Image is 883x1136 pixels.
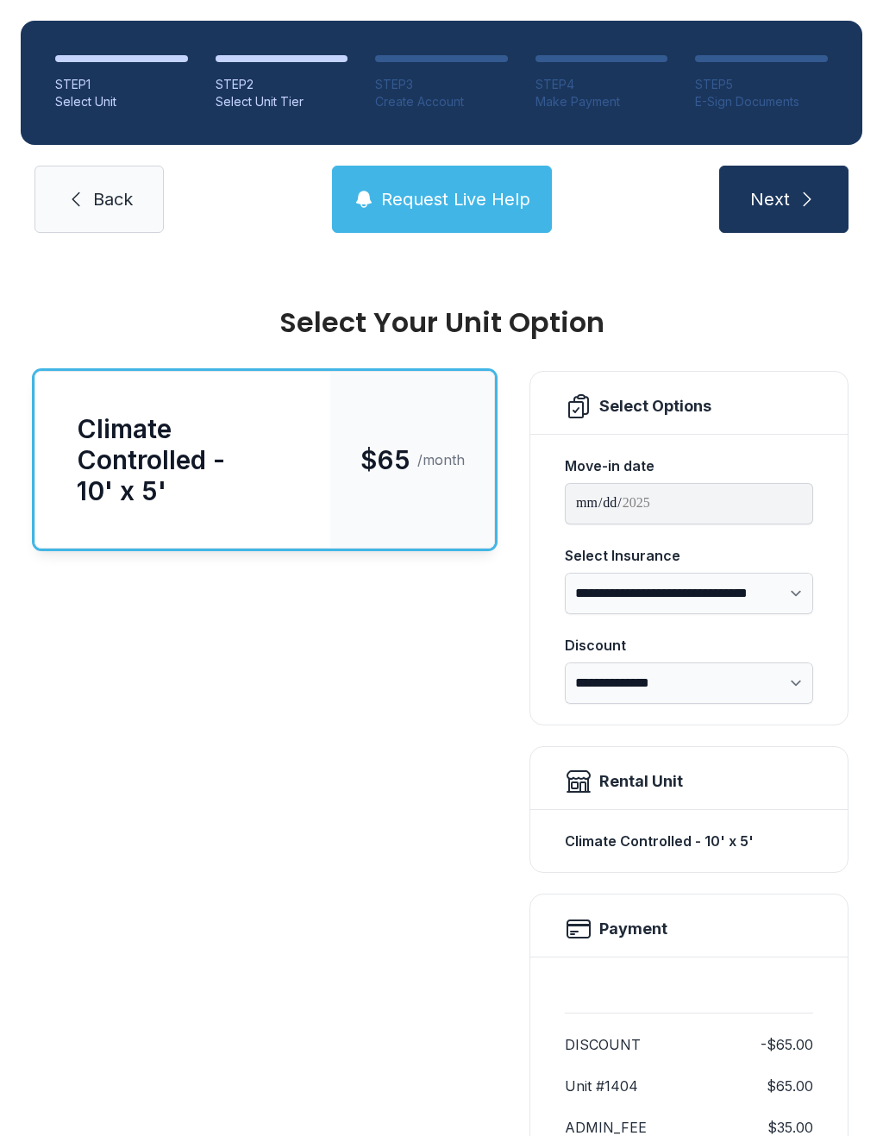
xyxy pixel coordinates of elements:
[360,444,410,475] span: $65
[599,769,683,794] div: Rental Unit
[695,76,828,93] div: STEP 5
[535,93,668,110] div: Make Payment
[417,449,465,470] span: /month
[77,413,289,506] div: Climate Controlled - 10' x 5'
[565,455,813,476] div: Move-in date
[216,76,348,93] div: STEP 2
[34,309,849,336] div: Select Your Unit Option
[565,1034,641,1055] dt: DISCOUNT
[565,545,813,566] div: Select Insurance
[761,1034,813,1055] dd: -$65.00
[750,187,790,211] span: Next
[381,187,530,211] span: Request Live Help
[535,76,668,93] div: STEP 4
[565,824,813,858] div: Climate Controlled - 10' x 5'
[216,93,348,110] div: Select Unit Tier
[599,394,711,418] div: Select Options
[55,76,188,93] div: STEP 1
[55,93,188,110] div: Select Unit
[565,662,813,704] select: Discount
[565,483,813,524] input: Move-in date
[565,573,813,614] select: Select Insurance
[565,635,813,656] div: Discount
[93,187,133,211] span: Back
[767,1076,813,1096] dd: $65.00
[565,1076,638,1096] dt: Unit #1404
[695,93,828,110] div: E-Sign Documents
[375,93,508,110] div: Create Account
[599,917,667,941] h2: Payment
[375,76,508,93] div: STEP 3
